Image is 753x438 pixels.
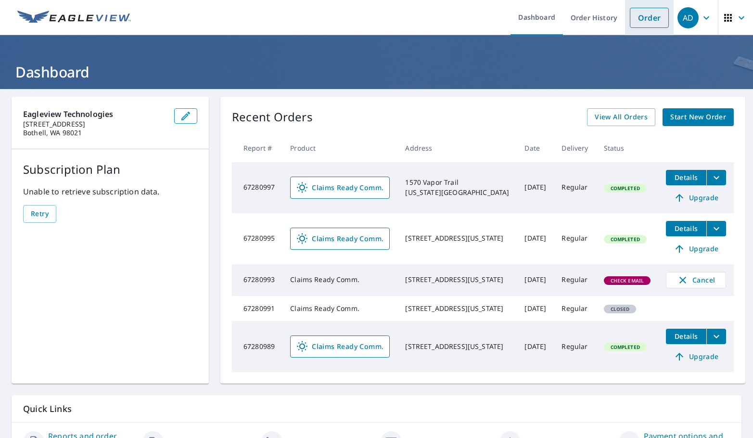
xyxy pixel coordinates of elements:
[554,264,596,296] td: Regular
[282,264,397,296] td: Claims Ready Comm.
[31,208,49,220] span: Retry
[605,277,650,284] span: Check Email
[290,228,390,250] a: Claims Ready Comm.
[517,321,554,372] td: [DATE]
[232,108,313,126] p: Recent Orders
[666,241,726,257] a: Upgrade
[296,182,383,193] span: Claims Ready Comm.
[605,306,636,312] span: Closed
[672,224,701,233] span: Details
[296,341,383,352] span: Claims Ready Comm.
[23,403,730,415] p: Quick Links
[677,7,699,28] div: AD
[587,108,655,126] a: View All Orders
[12,62,741,82] h1: Dashboard
[23,120,166,129] p: [STREET_ADDRESS]
[290,335,390,358] a: Claims Ready Comm.
[405,178,509,197] div: 1570 Vapor Trail [US_STATE][GEOGRAPHIC_DATA]
[706,170,726,185] button: filesDropdownBtn-67280997
[666,221,706,236] button: detailsBtn-67280995
[554,213,596,264] td: Regular
[630,8,669,28] a: Order
[517,264,554,296] td: [DATE]
[666,170,706,185] button: detailsBtn-67280997
[596,134,659,162] th: Status
[676,274,716,286] span: Cancel
[666,272,726,288] button: Cancel
[605,236,646,243] span: Completed
[672,173,701,182] span: Details
[282,296,397,321] td: Claims Ready Comm.
[672,243,720,255] span: Upgrade
[290,177,390,199] a: Claims Ready Comm.
[23,186,197,197] p: Unable to retrieve subscription data.
[663,108,734,126] a: Start New Order
[672,192,720,204] span: Upgrade
[232,213,282,264] td: 67280995
[232,134,282,162] th: Report #
[405,233,509,243] div: [STREET_ADDRESS][US_STATE]
[670,111,726,123] span: Start New Order
[672,351,720,362] span: Upgrade
[405,342,509,351] div: [STREET_ADDRESS][US_STATE]
[232,264,282,296] td: 67280993
[517,296,554,321] td: [DATE]
[282,134,397,162] th: Product
[232,296,282,321] td: 67280991
[554,134,596,162] th: Delivery
[232,162,282,213] td: 67280997
[23,205,56,223] button: Retry
[672,332,701,341] span: Details
[23,129,166,137] p: Bothell, WA 98021
[666,190,726,206] a: Upgrade
[517,162,554,213] td: [DATE]
[405,304,509,313] div: [STREET_ADDRESS][US_STATE]
[554,321,596,372] td: Regular
[666,329,706,344] button: detailsBtn-67280989
[706,221,726,236] button: filesDropdownBtn-67280995
[605,185,646,192] span: Completed
[296,233,383,245] span: Claims Ready Comm.
[706,329,726,344] button: filesDropdownBtn-67280989
[397,134,517,162] th: Address
[405,275,509,284] div: [STREET_ADDRESS][US_STATE]
[554,162,596,213] td: Regular
[605,344,646,350] span: Completed
[23,161,197,178] p: Subscription Plan
[17,11,131,25] img: EV Logo
[554,296,596,321] td: Regular
[666,349,726,364] a: Upgrade
[517,134,554,162] th: Date
[23,108,166,120] p: Eagleview Technologies
[517,213,554,264] td: [DATE]
[232,321,282,372] td: 67280989
[595,111,648,123] span: View All Orders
